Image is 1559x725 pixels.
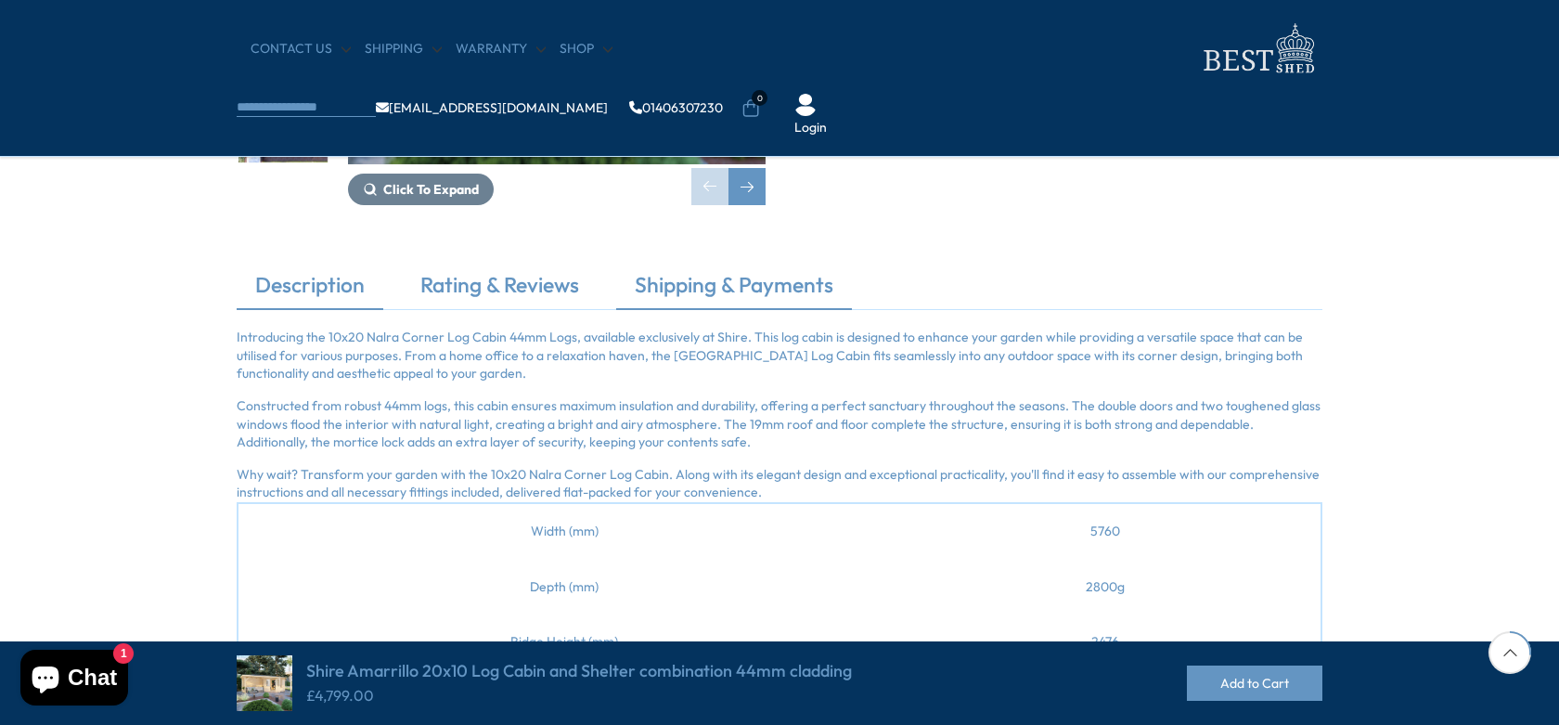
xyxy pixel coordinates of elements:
[383,181,479,198] span: Click To Expand
[238,560,891,615] td: Depth (mm)
[794,94,817,116] img: User Icon
[1192,19,1322,79] img: logo
[237,329,1322,383] p: Introducing the 10x20 Nalra Corner Log Cabin 44mm Logs, available exclusively at Shire. This log ...
[237,655,292,711] img: Shire
[306,661,852,681] h4: Shire Amarrillo 20x10 Log Cabin and Shelter combination 44mm cladding
[456,40,546,58] a: Warranty
[402,270,598,309] a: Rating & Reviews
[348,174,494,205] button: Click To Expand
[306,686,374,705] ins: £4,799.00
[794,119,827,137] a: Login
[251,40,351,58] a: CONTACT US
[616,270,852,309] a: Shipping & Payments
[238,615,891,670] td: Ridge Height (mm)
[376,101,608,114] a: [EMAIL_ADDRESS][DOMAIN_NAME]
[237,397,1322,452] p: Constructed from robust 44mm logs, this cabin ensures maximum insulation and durability, offering...
[238,503,891,560] td: Width (mm)
[237,270,383,309] a: Description
[691,168,728,205] div: Previous slide
[741,99,760,118] a: 0
[728,168,766,205] div: Next slide
[891,503,1321,560] td: 5760
[237,466,1322,502] p: Why wait? Transform your garden with the 10x20 Nalra Corner Log Cabin. Along with its elegant des...
[560,40,612,58] a: Shop
[752,90,767,106] span: 0
[629,101,723,114] a: 01406307230
[891,615,1321,670] td: 2476
[891,560,1321,615] td: 2800g
[365,40,442,58] a: Shipping
[15,650,134,710] inbox-online-store-chat: Shopify online store chat
[1187,666,1322,701] button: Add to Cart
